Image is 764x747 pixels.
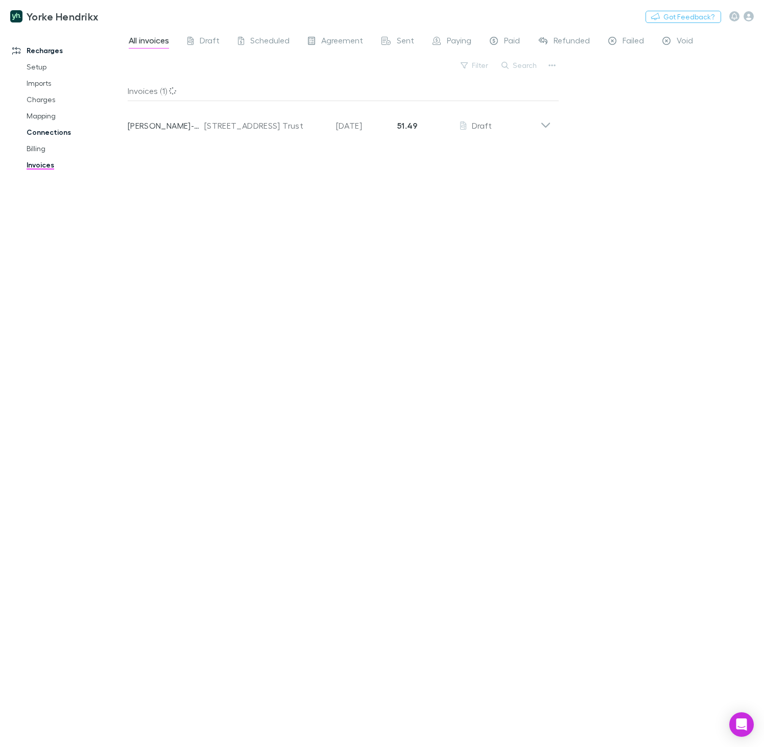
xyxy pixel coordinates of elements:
[16,75,126,91] a: Imports
[447,35,471,49] span: Paying
[250,35,290,49] span: Scheduled
[729,712,754,737] div: Open Intercom Messenger
[16,59,126,75] a: Setup
[204,119,326,132] div: [STREET_ADDRESS] Trust
[129,35,169,49] span: All invoices
[472,121,492,130] span: Draft
[397,35,414,49] span: Sent
[336,119,397,132] p: [DATE]
[2,42,126,59] a: Recharges
[27,10,98,22] h3: Yorke Hendrikx
[456,59,494,71] button: Filter
[496,59,543,71] button: Search
[504,35,520,49] span: Paid
[128,119,204,132] p: [PERSON_NAME]-0001
[120,101,559,142] div: [PERSON_NAME]-0001[STREET_ADDRESS] Trust[DATE]51.49 Draft
[10,10,22,22] img: Yorke Hendrikx's Logo
[321,35,363,49] span: Agreement
[4,4,104,29] a: Yorke Hendrikx
[677,35,693,49] span: Void
[200,35,220,49] span: Draft
[646,11,721,23] button: Got Feedback?
[16,157,126,173] a: Invoices
[16,140,126,157] a: Billing
[554,35,590,49] span: Refunded
[16,124,126,140] a: Connections
[623,35,644,49] span: Failed
[397,121,418,131] strong: 51.49
[16,91,126,108] a: Charges
[16,108,126,124] a: Mapping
